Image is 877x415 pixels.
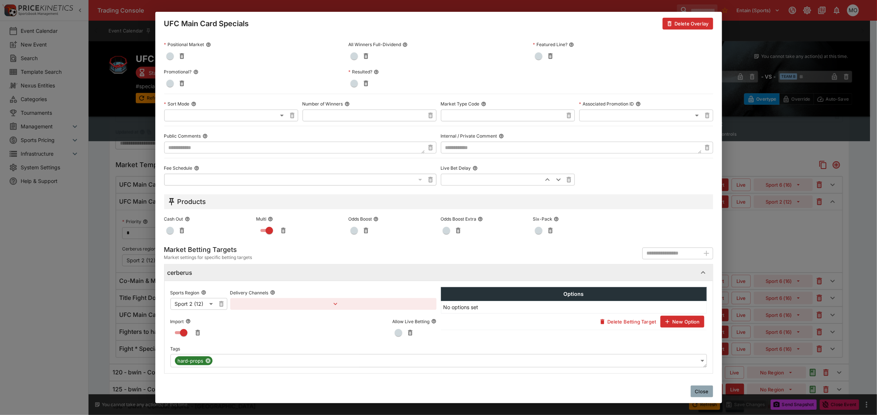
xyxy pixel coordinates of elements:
p: Associated Promotion ID [579,101,634,107]
p: Odds Boost Extra [441,216,476,222]
button: Close [691,385,713,397]
button: Public Comments [203,134,208,139]
button: Resulted? [374,69,379,75]
p: Tags [170,346,180,352]
button: Import [186,319,191,324]
button: Six-Pack [554,217,559,222]
p: Public Comments [164,133,201,139]
p: Featured Line? [533,41,567,48]
button: Positional Market [206,42,211,47]
button: Odds Boost Extra [478,217,483,222]
button: Associated Promotion ID [636,101,641,107]
button: Fee Schedule [194,166,199,171]
p: Number of Winners [303,101,343,107]
div: Sport 2 (12) [170,298,215,310]
p: Delivery Channels [230,290,269,296]
td: No options set [441,301,707,314]
p: All Winners Full-Dividend [348,41,401,48]
button: Market Type Code [481,101,486,107]
button: Odds Boost [373,217,379,222]
h5: Market Betting Targets [164,245,252,254]
button: All Winners Full-Dividend [403,42,408,47]
p: Import [170,318,184,325]
p: Sports Region [170,290,200,296]
button: Sports Region [201,290,206,295]
p: Live Bet Delay [441,165,471,171]
button: Internal / Private Comment [499,134,504,139]
h6: cerberus [168,269,193,277]
h5: Products [177,197,206,206]
button: Promotional? [193,69,198,75]
p: Six-Pack [533,216,552,222]
p: Market Type Code [441,101,480,107]
p: Positional Market [164,41,204,48]
p: Internal / Private Comment [441,133,497,139]
button: Live Bet Delay [473,166,478,171]
button: Number of Winners [345,101,350,107]
p: Promotional? [164,69,192,75]
span: hard-props [175,357,207,365]
th: Options [441,287,707,301]
div: hard-props [175,356,213,365]
p: Resulted? [348,69,372,75]
button: Delete Overlay [663,18,713,30]
p: Fee Schedule [164,165,193,171]
span: Market settings for specific betting targets [164,254,252,261]
button: New Option [660,316,704,328]
button: Sort Mode [191,101,196,107]
p: Allow Live Betting [393,318,430,325]
p: Sort Mode [164,101,190,107]
p: Odds Boost [348,216,372,222]
p: Multi [256,216,266,222]
h4: UFC Main Card Specials [164,19,249,28]
button: Allow Live Betting [431,319,436,324]
p: Cash Out [164,216,183,222]
button: Cash Out [185,217,190,222]
button: Delivery Channels [270,290,275,295]
button: Featured Line? [569,42,574,47]
button: Delete Betting Target [595,316,660,328]
button: Multi [268,217,273,222]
